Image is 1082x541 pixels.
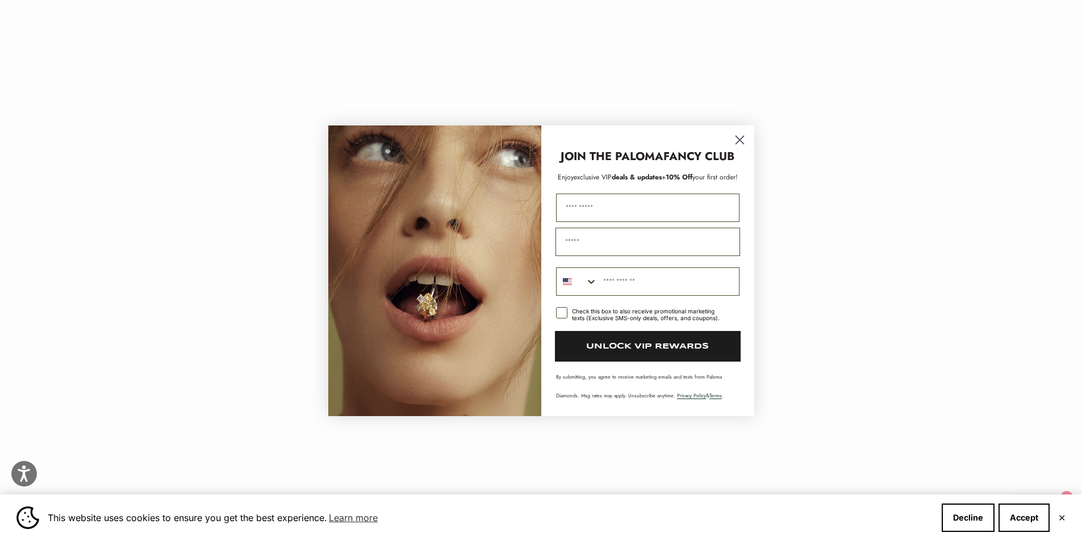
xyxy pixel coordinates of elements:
span: This website uses cookies to ensure you get the best experience. [48,509,933,526]
button: Close dialog [730,130,750,150]
strong: JOIN THE PALOMA [561,148,663,165]
input: Email [555,228,740,256]
span: Enjoy [558,172,574,182]
span: 10% Off [666,172,692,182]
button: Search Countries [557,268,598,295]
button: Accept [999,504,1050,532]
a: Privacy Policy [677,392,706,399]
div: Check this box to also receive promotional marketing texts (Exclusive SMS-only deals, offers, and... [572,308,726,321]
span: exclusive VIP [574,172,612,182]
img: United States [563,277,572,286]
input: First Name [556,194,740,222]
a: Learn more [327,509,379,526]
img: Loading... [328,125,541,416]
input: Phone Number [598,268,739,295]
button: Decline [942,504,995,532]
button: Close [1058,514,1066,521]
strong: FANCY CLUB [663,148,734,165]
p: By submitting, you agree to receive marketing emails and texts from Paloma Diamonds. Msg rates ma... [556,373,740,399]
button: UNLOCK VIP REWARDS [555,331,741,362]
span: + your first order! [662,172,738,182]
img: Cookie banner [16,506,39,529]
a: Terms [709,392,722,399]
span: & . [677,392,724,399]
span: deals & updates [574,172,662,182]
